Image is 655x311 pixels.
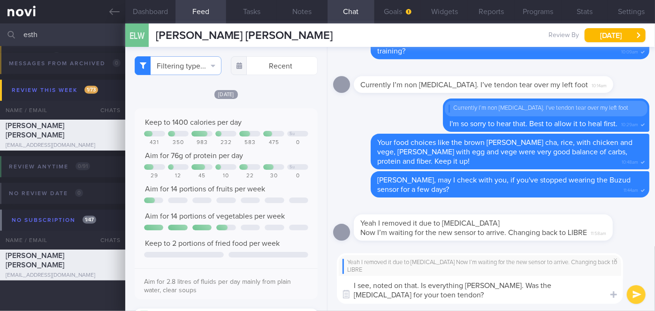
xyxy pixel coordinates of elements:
[144,139,165,146] div: 431
[591,228,606,237] span: 11:58am
[585,28,646,42] button: [DATE]
[263,173,284,180] div: 30
[287,139,308,146] div: 0
[76,162,90,170] span: 0 / 91
[449,105,644,112] div: Currently I’m non [MEDICAL_DATA]. I’ve tendon tear over my left foot
[7,160,92,173] div: Review anytime
[343,259,617,274] div: Yeah I removed it due to [MEDICAL_DATA] Now I’m waiting for the new sensor to arrive. Changing ba...
[377,139,632,165] span: Your food choices like the brown [PERSON_NAME] cha, rice, with chicken and vege, [PERSON_NAME] wi...
[548,31,579,40] span: Review By
[145,185,265,193] span: Aim for 14 portions of fruits per week
[622,157,638,166] span: 10:48am
[144,173,165,180] div: 29
[592,80,607,89] span: 10:14am
[75,189,83,197] span: 0
[287,173,308,180] div: 0
[88,231,125,250] div: Chats
[6,122,64,139] span: [PERSON_NAME] [PERSON_NAME]
[156,30,333,41] span: [PERSON_NAME] [PERSON_NAME]
[145,119,242,126] span: Keep to 1400 calories per day
[263,139,284,146] div: 475
[214,90,238,99] span: [DATE]
[88,101,125,120] div: Chats
[6,252,64,269] span: [PERSON_NAME] [PERSON_NAME]
[7,50,63,63] div: Messages
[239,173,260,180] div: 22
[239,139,260,146] div: 583
[7,57,123,70] div: Messages from Archived
[360,81,588,89] span: Currently I’m non [MEDICAL_DATA]. I’ve tendon tear over my left foot
[360,220,500,227] span: Yeah I removed it due to [MEDICAL_DATA]
[449,120,617,128] span: I'm so sorry to hear that. Best to allow it to heal first.
[215,173,236,180] div: 10
[144,279,291,294] span: Aim for 2.8 litres of fluids per day mainly from plain water, clear soups
[215,139,236,146] div: 232
[135,56,221,75] button: Filtering type...
[624,185,638,194] span: 11:44am
[621,119,638,128] span: 10:29am
[191,139,213,146] div: 983
[7,187,85,200] div: No review date
[145,152,243,159] span: Aim for 76g of protein per day
[6,272,120,279] div: [EMAIL_ADDRESS][DOMAIN_NAME]
[84,86,98,94] span: 1 / 73
[6,142,120,149] div: [EMAIL_ADDRESS][DOMAIN_NAME]
[168,173,189,180] div: 12
[168,139,189,146] div: 350
[289,165,295,170] div: Su
[191,173,213,180] div: 45
[123,18,151,54] div: ELW
[113,59,121,67] span: 0
[53,52,61,60] span: 0
[289,131,295,137] div: Su
[377,176,631,193] span: [PERSON_NAME], may I check with you, if you've stopped wearing the Buzud sensor for a few days?
[145,240,280,247] span: Keep to 2 portions of fried food per week
[145,212,285,220] span: Aim for 14 portions of vegetables per week
[360,229,587,236] span: Now I’m waiting for the new sensor to arrive. Changing back to LIBRE
[9,214,99,227] div: No subscription
[9,84,100,97] div: Review this week
[83,216,96,224] span: 1 / 47
[621,46,638,55] span: 10:09am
